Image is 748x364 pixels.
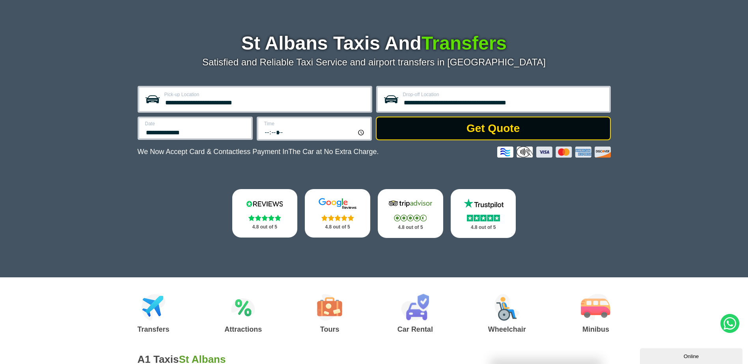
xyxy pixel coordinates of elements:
[145,121,246,126] label: Date
[401,294,429,321] img: Car Rental
[138,34,611,53] h1: St Albans Taxis And
[581,294,610,321] img: Minibus
[138,57,611,68] p: Satisfied and Reliable Taxi Service and airport transfers in [GEOGRAPHIC_DATA]
[231,294,255,321] img: Attractions
[422,33,507,54] span: Transfers
[394,215,427,221] img: Stars
[314,198,361,210] img: Google
[387,198,434,210] img: Tripadvisor
[378,189,443,238] a: Tripadvisor Stars 4.8 out of 5
[264,121,366,126] label: Time
[397,326,433,333] h3: Car Rental
[288,148,379,156] span: The Car at No Extra Charge.
[488,326,526,333] h3: Wheelchair
[138,148,379,156] p: We Now Accept Card & Contactless Payment In
[640,347,744,364] iframe: chat widget
[224,326,262,333] h3: Attractions
[138,326,170,333] h3: Transfers
[403,92,604,97] label: Drop-off Location
[313,222,362,232] p: 4.8 out of 5
[164,92,366,97] label: Pick-up Location
[248,215,281,221] img: Stars
[376,117,611,140] button: Get Quote
[142,294,166,321] img: Airport Transfers
[317,326,342,333] h3: Tours
[386,223,435,232] p: 4.8 out of 5
[317,294,342,321] img: Tours
[241,222,289,232] p: 4.8 out of 5
[494,294,520,321] img: Wheelchair
[467,215,500,221] img: Stars
[497,147,611,158] img: Credit And Debit Cards
[451,189,516,238] a: Trustpilot Stars 4.8 out of 5
[241,198,288,210] img: Reviews.io
[232,189,298,238] a: Reviews.io Stars 4.8 out of 5
[459,223,507,232] p: 4.8 out of 5
[581,326,610,333] h3: Minibus
[305,189,370,238] a: Google Stars 4.8 out of 5
[460,198,507,210] img: Trustpilot
[321,215,354,221] img: Stars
